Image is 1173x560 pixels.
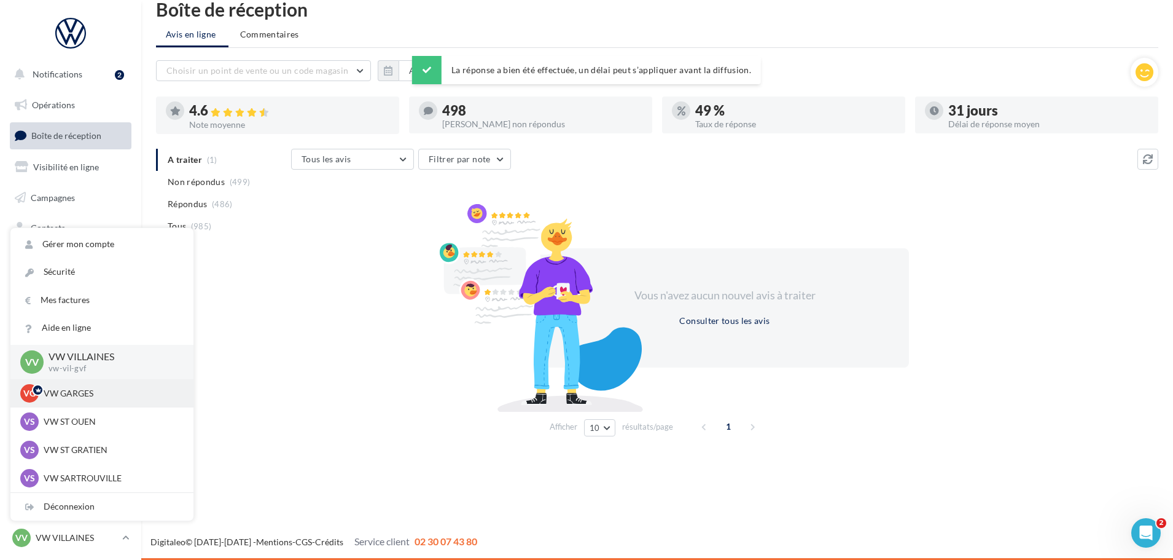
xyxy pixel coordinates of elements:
span: Afficher [550,421,577,433]
div: Déconnexion [10,493,193,521]
p: VW VILLAINES [49,350,174,364]
p: VW ST GRATIEN [44,444,179,456]
button: 10 [584,419,615,436]
span: 02 30 07 43 80 [415,535,477,547]
span: VV [15,532,28,544]
iframe: Intercom live chat [1131,518,1161,548]
div: [PERSON_NAME] non répondus [442,120,642,128]
span: Boîte de réception [31,130,101,141]
span: VG [23,387,36,400]
span: résultats/page [622,421,673,433]
p: vw-vil-gvf [49,363,174,374]
a: Médiathèque [7,246,134,272]
span: Non répondus [168,176,225,188]
a: Mentions [256,537,292,547]
span: (985) [191,221,212,231]
div: 2 [115,70,124,80]
span: Opérations [32,100,75,110]
span: VV [25,355,39,369]
a: Boîte de réception [7,122,134,149]
div: La réponse a bien été effectuée, un délai peut s’appliquer avant la diffusion. [412,56,761,84]
a: CGS [295,537,312,547]
a: Crédits [315,537,343,547]
span: VS [24,416,35,428]
span: Tous [168,220,186,232]
div: 498 [442,104,642,117]
div: Délai de réponse moyen [948,120,1148,128]
span: Répondus [168,198,208,210]
span: Commentaires [240,28,299,41]
a: Digitaleo [150,537,185,547]
a: Sécurité [10,258,193,286]
button: Filtrer par note [418,149,511,170]
span: Visibilité en ligne [33,162,99,172]
span: Notifications [33,69,82,79]
span: 1 [719,417,738,436]
p: VW GARGES [44,387,179,400]
div: 49 % [695,104,895,117]
a: Contacts [7,215,134,241]
span: Contacts [31,223,65,233]
a: Campagnes DataOnDemand [7,348,134,384]
button: Tous les avis [291,149,414,170]
span: Service client [354,535,410,547]
span: Choisir un point de vente ou un code magasin [166,65,348,76]
button: Consulter tous les avis [674,314,774,328]
a: Mes factures [10,286,193,314]
p: VW VILLAINES [36,532,117,544]
button: Au total [378,60,452,81]
p: VW ST OUEN [44,416,179,428]
a: Visibilité en ligne [7,154,134,180]
div: Taux de réponse [695,120,895,128]
a: Gérer mon compte [10,231,193,258]
button: Au total [399,60,452,81]
span: (486) [212,199,233,209]
a: Aide en ligne [10,314,193,342]
div: Note moyenne [189,120,389,129]
span: Campagnes [31,192,75,202]
span: (499) [230,177,251,187]
div: 4.6 [189,104,389,118]
div: Vous n'avez aucun nouvel avis à traiter [619,288,830,304]
a: Campagnes [7,185,134,211]
p: VW SARTROUVILLE [44,472,179,484]
a: Calendrier [7,277,134,302]
span: © [DATE]-[DATE] - - - [150,537,477,547]
span: VS [24,472,35,484]
a: Opérations [7,92,134,118]
button: Notifications 2 [7,61,129,87]
span: 2 [1156,518,1166,528]
span: VS [24,444,35,456]
button: Choisir un point de vente ou un code magasin [156,60,371,81]
span: Tous les avis [302,154,351,164]
div: 31 jours [948,104,1148,117]
span: 10 [590,423,600,433]
a: VV VW VILLAINES [10,526,131,550]
a: PLV et print personnalisable [7,307,134,343]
